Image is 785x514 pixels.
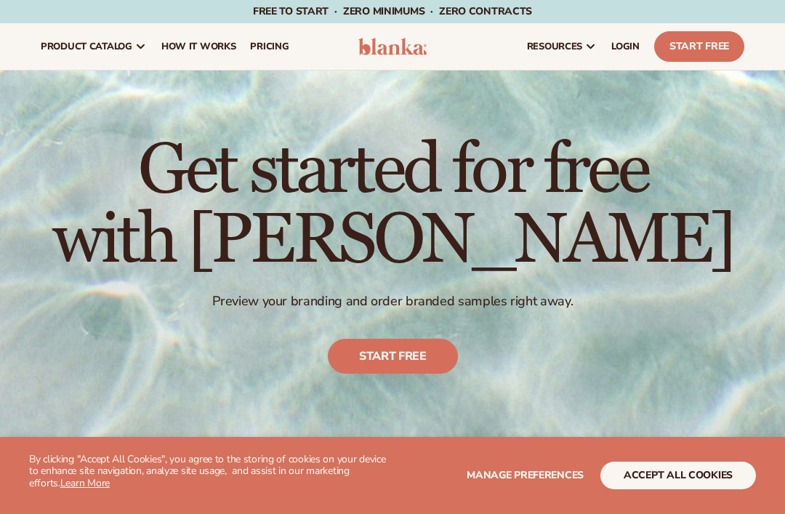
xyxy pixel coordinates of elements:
span: pricing [250,41,289,52]
h1: Get started for free with [PERSON_NAME] [52,136,733,276]
a: resources [520,23,604,70]
span: product catalog [41,41,132,52]
p: Preview your branding and order branded samples right away. [52,293,733,310]
a: product catalog [33,23,154,70]
a: Start free [328,339,458,374]
span: LOGIN [611,41,640,52]
span: How It Works [161,41,236,52]
span: resources [527,41,582,52]
a: LOGIN [604,23,647,70]
span: Free to start · ZERO minimums · ZERO contracts [253,4,532,18]
a: Learn More [60,476,110,490]
a: pricing [243,23,296,70]
a: Start Free [654,31,744,62]
a: How It Works [154,23,243,70]
button: Manage preferences [467,462,584,489]
span: Manage preferences [467,468,584,482]
button: accept all cookies [600,462,756,489]
p: By clicking "Accept All Cookies", you agree to the storing of cookies on your device to enhance s... [29,454,392,490]
img: logo [358,38,426,55]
